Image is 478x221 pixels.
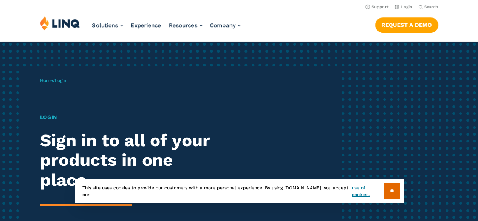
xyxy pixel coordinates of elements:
[40,16,80,30] img: LINQ | K‑12 Software
[169,22,198,29] span: Resources
[40,78,66,83] span: /
[92,16,241,41] nav: Primary Navigation
[40,113,224,121] h1: Login
[352,184,384,198] a: use of cookies.
[395,5,413,9] a: Login
[169,22,203,29] a: Resources
[40,131,224,190] h2: Sign in to all of your products in one place.
[92,22,123,29] a: Solutions
[40,78,53,83] a: Home
[365,5,389,9] a: Support
[375,16,438,32] nav: Button Navigation
[131,22,161,29] a: Experience
[210,22,236,29] span: Company
[419,4,438,10] button: Open Search Bar
[424,5,438,9] span: Search
[92,22,118,29] span: Solutions
[210,22,241,29] a: Company
[375,17,438,32] a: Request a Demo
[55,78,66,83] span: Login
[75,179,404,203] div: This site uses cookies to provide our customers with a more personal experience. By using [DOMAIN...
